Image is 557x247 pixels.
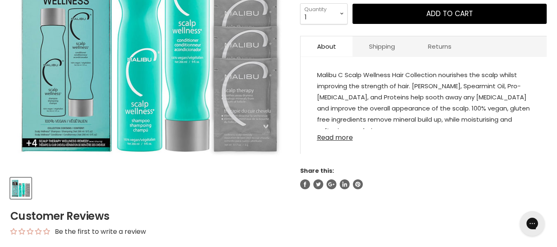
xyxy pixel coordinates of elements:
[10,178,31,199] button: Malibu C Scalp Wellness Hair Pack
[516,208,549,239] iframe: Gorgias live chat messenger
[300,167,547,189] aside: Share this:
[300,3,348,24] select: Quantity
[317,129,530,141] a: Read more
[300,167,334,175] span: Share this:
[353,4,547,24] button: Add to cart
[9,175,288,199] div: Product thumbnails
[10,227,50,236] div: Average rating is 0.00 stars
[317,69,530,138] p: Malibu C Scalp Wellness Hair Collection nourishes the scalp whilst improving the strength of hair...
[10,209,547,223] h2: Customer Reviews
[353,36,411,56] a: Shipping
[301,36,353,56] a: About
[411,36,468,56] a: Returns
[11,179,31,198] img: Malibu C Scalp Wellness Hair Pack
[55,227,146,236] div: Be the first to write a review
[426,9,473,19] span: Add to cart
